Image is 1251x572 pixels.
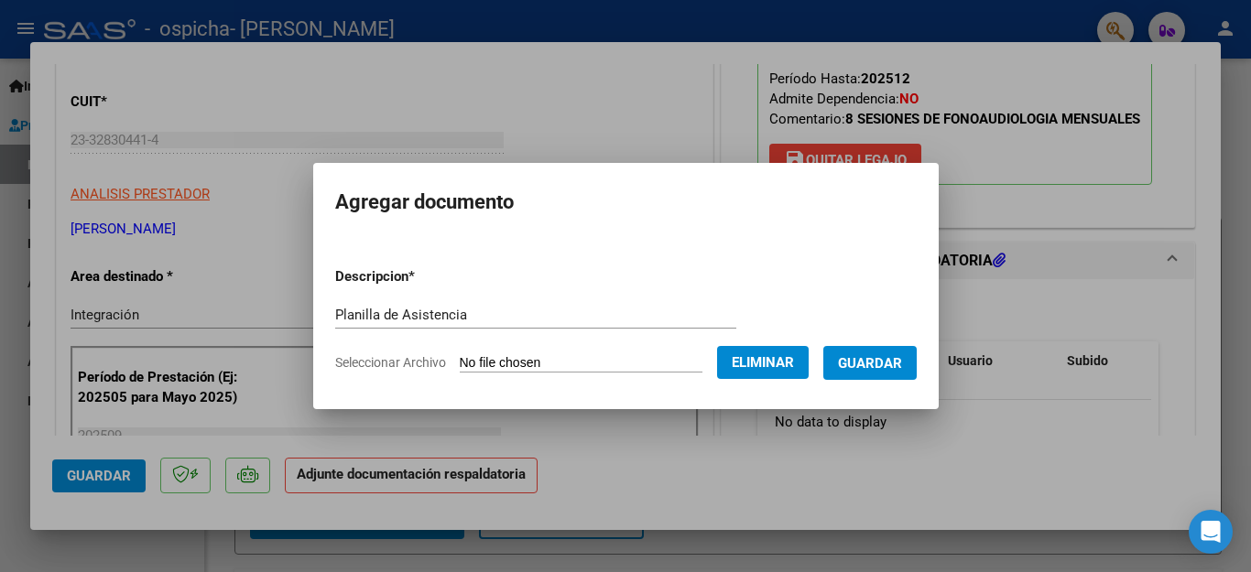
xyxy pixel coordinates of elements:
span: Guardar [838,355,902,372]
span: Seleccionar Archivo [335,355,446,370]
button: Guardar [823,346,917,380]
h2: Agregar documento [335,185,917,220]
span: Eliminar [732,354,794,371]
div: Open Intercom Messenger [1189,510,1233,554]
p: Descripcion [335,266,510,287]
button: Eliminar [717,346,809,379]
